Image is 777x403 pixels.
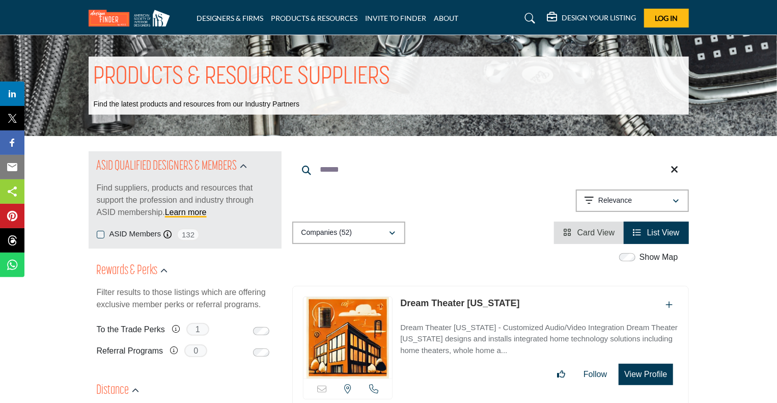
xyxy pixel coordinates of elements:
input: Search Keyword [292,157,689,182]
div: DESIGN YOUR LISTING [547,12,636,24]
h5: DESIGN YOUR LISTING [562,13,636,22]
button: Log In [644,9,689,28]
p: Dream Theater Colorado [400,297,519,310]
p: Filter results to those listings which are offering exclusive member perks or referral programs. [97,286,273,311]
a: INVITE TO FINDER [366,14,427,22]
a: Add To List [666,301,673,309]
input: ASID Members checkbox [97,231,104,238]
button: Follow [577,364,614,385]
a: Dream Theater [US_STATE] [400,298,519,308]
label: ASID Members [109,228,161,240]
span: List View [647,228,680,237]
button: Like listing [550,364,572,385]
li: Card View [554,222,624,244]
a: ABOUT [434,14,459,22]
a: Search [515,10,542,26]
p: Find the latest products and resources from our Industry Partners [94,99,300,110]
a: View List [633,228,679,237]
h2: ASID QUALIFIED DESIGNERS & MEMBERS [97,157,237,176]
button: Companies (52) [292,222,405,244]
input: Switch to To the Trade Perks [253,327,269,335]
img: Site Logo [89,10,175,26]
span: 132 [177,228,200,241]
p: Dream Theater [US_STATE] - Customized Audio/Video Integration Dream Theater [US_STATE] designs an... [400,322,678,357]
label: Show Map [640,251,678,263]
a: Dream Theater [US_STATE] - Customized Audio/Video Integration Dream Theater [US_STATE] designs an... [400,316,678,357]
a: PRODUCTS & RESOURCES [271,14,358,22]
h2: Distance [97,382,129,400]
p: Relevance [598,196,632,206]
p: Companies (52) [301,228,352,238]
img: Dream Theater Colorado [303,297,393,379]
h2: Rewards & Perks [97,262,158,280]
a: DESIGNERS & FIRMS [197,14,264,22]
button: Relevance [576,190,689,212]
span: 1 [186,323,209,336]
label: To the Trade Perks [97,320,165,338]
p: Find suppliers, products and resources that support the profession and industry through ASID memb... [97,182,273,219]
span: Log In [655,14,678,22]
label: Referral Programs [97,342,163,360]
a: Learn more [165,208,207,217]
span: 0 [184,344,207,357]
button: View Profile [619,364,673,385]
h1: PRODUCTS & RESOURCE SUPPLIERS [94,62,391,93]
input: Switch to Referral Programs [253,348,269,357]
span: Card View [577,228,615,237]
a: View Card [563,228,615,237]
li: List View [624,222,688,244]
